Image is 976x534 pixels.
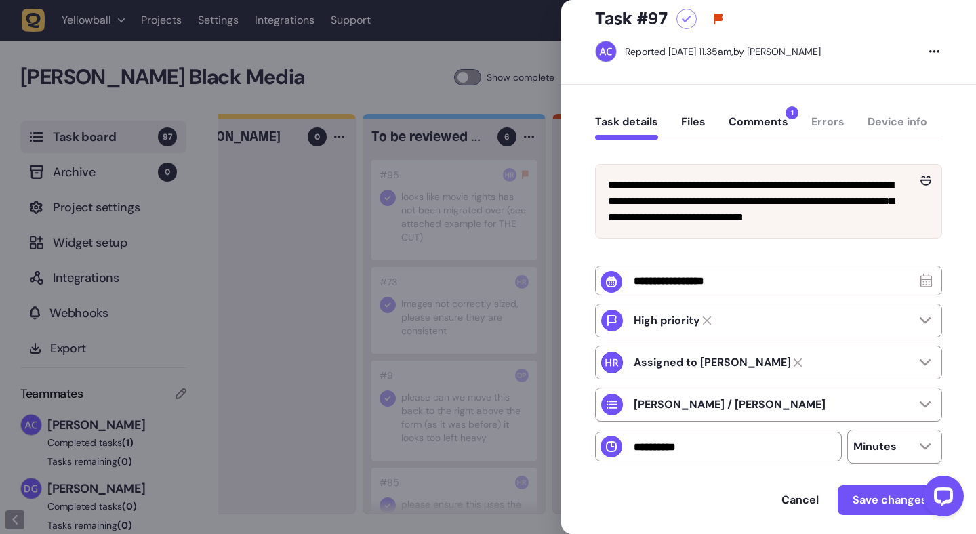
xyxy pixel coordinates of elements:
button: Save changes [838,485,942,515]
h5: Task #97 [595,8,668,30]
span: Save changes [853,493,927,507]
button: Task details [595,115,658,140]
button: Cancel [768,487,832,514]
div: Reported [DATE] 11.35am, [625,45,733,58]
span: 1 [786,106,798,119]
strong: Harry Robinson [634,356,791,369]
svg: High priority [713,14,724,24]
div: by [PERSON_NAME] [625,45,821,58]
p: Minutes [853,440,897,453]
span: Cancel [781,493,819,507]
p: High priority [634,314,700,327]
p: [PERSON_NAME] / [PERSON_NAME] [634,398,826,411]
iframe: LiveChat chat widget [912,470,969,527]
img: Ameet Chohan [596,41,616,62]
button: Comments [729,115,788,140]
button: Files [681,115,706,140]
